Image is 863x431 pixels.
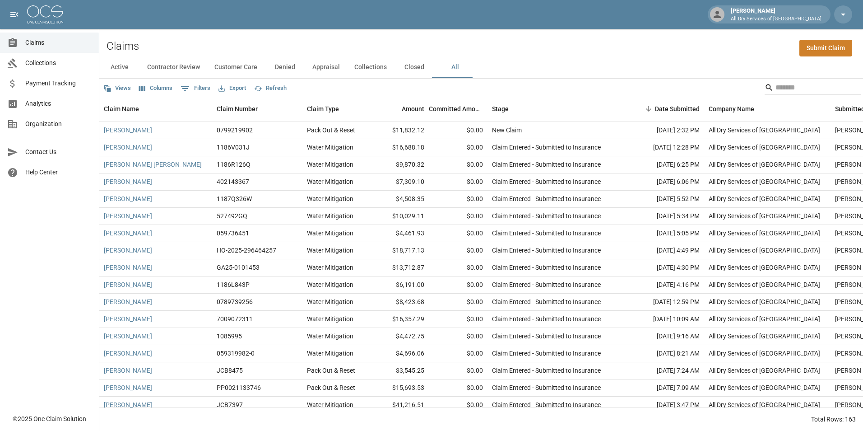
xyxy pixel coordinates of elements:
div: 402143367 [217,177,249,186]
p: All Dry Services of [GEOGRAPHIC_DATA] [731,15,821,23]
div: [DATE] 6:25 PM [623,156,704,173]
button: Views [101,81,133,95]
div: All Dry Services of Atlanta [709,400,820,409]
div: 7009072311 [217,314,253,323]
div: Claim Entered - Submitted to Insurance [492,314,601,323]
div: $0.00 [429,276,487,294]
div: Claim Type [307,96,339,122]
div: Water Mitigation [307,194,353,203]
div: [DATE] 5:34 PM [623,208,704,225]
a: [PERSON_NAME] [104,383,152,392]
div: Search [765,80,861,97]
a: [PERSON_NAME] [104,263,152,272]
button: Refresh [252,81,289,95]
div: Date Submitted [655,96,700,122]
div: $0.00 [429,173,487,191]
div: All Dry Services of Atlanta [709,297,820,306]
div: $11,832.12 [370,122,429,139]
span: Payment Tracking [25,79,92,88]
a: [PERSON_NAME] [104,246,152,255]
div: $18,717.13 [370,242,429,259]
div: Claim Number [212,96,302,122]
div: All Dry Services of Atlanta [709,366,820,375]
div: 1186V031J [217,143,250,152]
div: $16,357.29 [370,311,429,328]
div: $15,693.53 [370,379,429,397]
div: [DATE] 8:21 AM [623,345,704,362]
div: JCB7397 [217,400,243,409]
div: [DATE] 12:59 PM [623,294,704,311]
div: All Dry Services of Atlanta [709,383,820,392]
div: $6,191.00 [370,276,429,294]
a: [PERSON_NAME] [104,314,152,323]
div: All Dry Services of Atlanta [709,143,820,152]
div: All Dry Services of Atlanta [709,280,820,289]
div: $0.00 [429,122,487,139]
div: Claim Entered - Submitted to Insurance [492,177,601,186]
a: [PERSON_NAME] [104,211,152,220]
div: All Dry Services of Atlanta [709,349,820,358]
span: Organization [25,119,92,129]
div: $10,029.11 [370,208,429,225]
div: Amount [402,96,424,122]
button: Appraisal [305,56,347,78]
button: Contractor Review [140,56,207,78]
span: Collections [25,58,92,68]
button: Sort [642,103,655,115]
div: Claim Number [217,96,258,122]
div: All Dry Services of Atlanta [709,126,820,135]
div: [DATE] 9:16 AM [623,328,704,345]
button: Collections [347,56,394,78]
div: © 2025 One Claim Solution [13,414,86,423]
div: Company Name [704,96,831,122]
div: Claim Entered - Submitted to Insurance [492,229,601,238]
div: Claim Entered - Submitted to Insurance [492,263,601,272]
div: [DATE] 6:06 PM [623,173,704,191]
div: [DATE] 4:30 PM [623,259,704,276]
div: $0.00 [429,294,487,311]
a: [PERSON_NAME] [104,194,152,203]
div: New Claim [492,126,522,135]
div: Water Mitigation [307,332,353,341]
button: Customer Care [207,56,264,78]
div: All Dry Services of Atlanta [709,211,820,220]
div: $16,688.18 [370,139,429,156]
div: $41,216.51 [370,397,429,414]
div: Water Mitigation [307,314,353,323]
div: $3,545.25 [370,362,429,379]
span: Contact Us [25,147,92,157]
div: Pack Out & Reset [307,366,355,375]
span: Claims [25,38,92,47]
div: $0.00 [429,139,487,156]
button: Denied [264,56,305,78]
div: $0.00 [429,225,487,242]
div: Claim Entered - Submitted to Insurance [492,194,601,203]
div: Committed Amount [429,96,483,122]
a: [PERSON_NAME] [104,366,152,375]
a: [PERSON_NAME] [104,349,152,358]
div: [PERSON_NAME] [727,6,825,23]
div: Water Mitigation [307,246,353,255]
div: $0.00 [429,242,487,259]
div: $4,508.35 [370,191,429,208]
div: Committed Amount [429,96,487,122]
a: [PERSON_NAME] [104,332,152,341]
div: 0789739256 [217,297,253,306]
div: $7,309.10 [370,173,429,191]
div: [DATE] 7:24 AM [623,362,704,379]
div: $0.00 [429,328,487,345]
div: Claim Entered - Submitted to Insurance [492,160,601,169]
a: [PERSON_NAME] [104,280,152,289]
div: Pack Out & Reset [307,126,355,135]
div: $0.00 [429,259,487,276]
div: [DATE] 4:49 PM [623,242,704,259]
div: All Dry Services of Atlanta [709,194,820,203]
div: Claim Name [104,96,139,122]
div: 1085995 [217,332,242,341]
div: Claim Entered - Submitted to Insurance [492,211,601,220]
button: All [435,56,475,78]
div: $0.00 [429,311,487,328]
div: [DATE] 5:52 PM [623,191,704,208]
div: All Dry Services of Atlanta [709,263,820,272]
div: [DATE] 3:47 PM [623,397,704,414]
